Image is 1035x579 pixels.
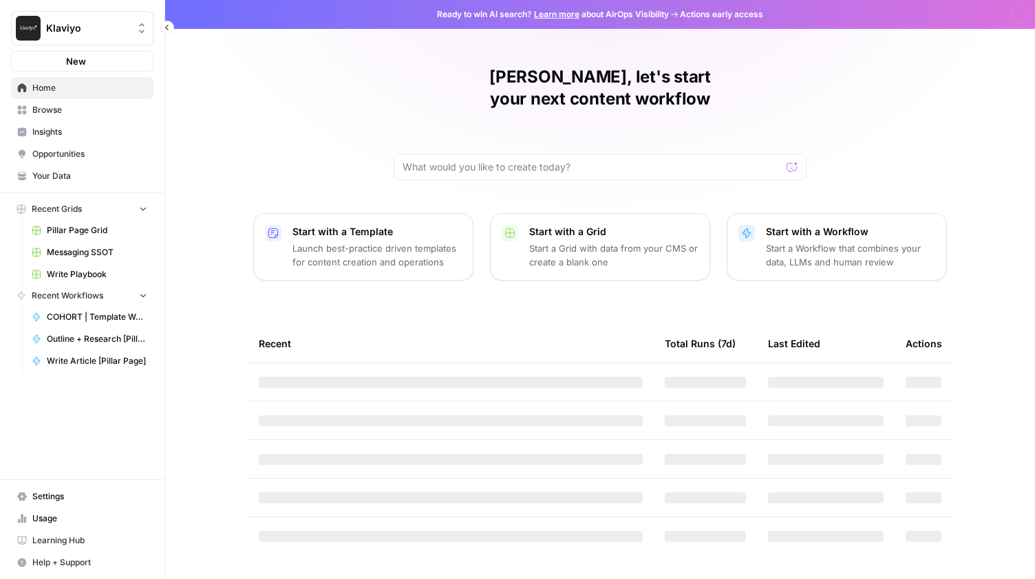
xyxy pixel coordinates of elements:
a: Usage [11,507,153,529]
a: Your Data [11,165,153,187]
a: Write Article [Pillar Page] [25,350,153,372]
span: New [66,54,86,68]
button: New [11,51,153,72]
span: Write Playbook [47,268,147,281]
span: Klaviyo [46,21,129,35]
div: Last Edited [768,325,820,362]
a: Write Playbook [25,263,153,285]
p: Start a Workflow that combines your data, LLMs and human review [766,241,935,269]
p: Start with a Template [292,225,462,239]
p: Start with a Grid [529,225,698,239]
a: Home [11,77,153,99]
span: Settings [32,490,147,503]
button: Start with a WorkflowStart a Workflow that combines your data, LLMs and human review [727,213,947,281]
button: Help + Support [11,551,153,573]
div: Recent [259,325,643,362]
a: Opportunities [11,143,153,165]
button: Recent Grids [11,199,153,219]
p: Start a Grid with data from your CMS or create a blank one [529,241,698,269]
span: Ready to win AI search? about AirOps Visibility [437,8,669,21]
div: Actions [906,325,942,362]
span: Recent Workflows [32,289,103,302]
h1: [PERSON_NAME], let's start your next content workflow [394,66,807,110]
span: Write Article [Pillar Page] [47,355,147,367]
span: Opportunities [32,148,147,160]
span: COHORT | Template Workflow [47,311,147,323]
a: Settings [11,485,153,507]
span: Usage [32,512,147,525]
span: Pillar Page Grid [47,224,147,237]
a: Pillar Page Grid [25,219,153,241]
span: Your Data [32,170,147,182]
span: Home [32,82,147,94]
a: Learn more [534,9,579,19]
span: Messaging SSOT [47,246,147,259]
a: Learning Hub [11,529,153,551]
button: Start with a TemplateLaunch best-practice driven templates for content creation and operations [253,213,473,281]
div: Total Runs (7d) [665,325,736,362]
input: What would you like to create today? [403,160,781,174]
span: Insights [32,126,147,138]
p: Launch best-practice driven templates for content creation and operations [292,241,462,269]
button: Recent Workflows [11,285,153,306]
span: Help + Support [32,556,147,569]
a: COHORT | Template Workflow [25,306,153,328]
a: Insights [11,121,153,143]
button: Workspace: Klaviyo [11,11,153,45]
p: Start with a Workflow [766,225,935,239]
span: Actions early access [680,8,763,21]
span: Outline + Research [Pillar Page] [47,333,147,345]
button: Start with a GridStart a Grid with data from your CMS or create a blank one [490,213,710,281]
a: Messaging SSOT [25,241,153,263]
a: Browse [11,99,153,121]
span: Browse [32,104,147,116]
a: Outline + Research [Pillar Page] [25,328,153,350]
span: Recent Grids [32,203,82,215]
span: Learning Hub [32,534,147,547]
img: Klaviyo Logo [16,16,41,41]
